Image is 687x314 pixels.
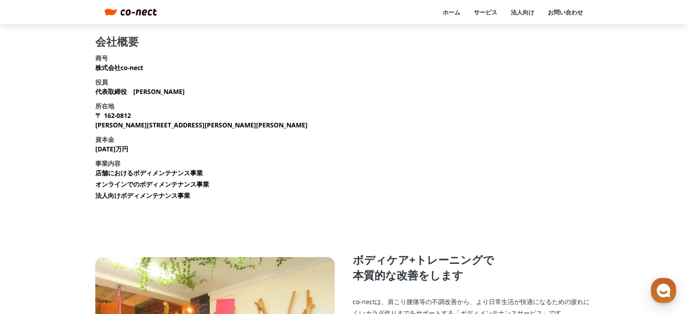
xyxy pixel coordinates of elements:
[443,8,460,16] a: ホーム
[95,144,128,154] p: [DATE]万円
[95,111,308,130] p: 〒 162-0812 [PERSON_NAME][STREET_ADDRESS][PERSON_NAME][PERSON_NAME]
[353,252,592,282] p: ボディケア+トレーニングで 本質的な改善をします
[95,53,108,63] h3: 商号
[95,168,203,178] li: 店舗におけるボディメンテナンス事業
[95,191,190,200] li: 法人向けボディメンテナンス事業
[95,63,143,72] p: 株式会社co-nect
[95,101,114,111] h3: 所在地
[95,159,121,168] h3: 事業内容
[95,36,139,47] h2: 会社概要
[95,179,209,189] li: オンラインでのボディメンテナンス事業
[511,8,534,16] a: 法人向け
[474,8,497,16] a: サービス
[95,135,114,144] h3: 資本金
[95,77,108,87] h3: 役員
[95,87,185,96] p: 代表取締役 [PERSON_NAME]
[548,8,583,16] a: お問い合わせ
